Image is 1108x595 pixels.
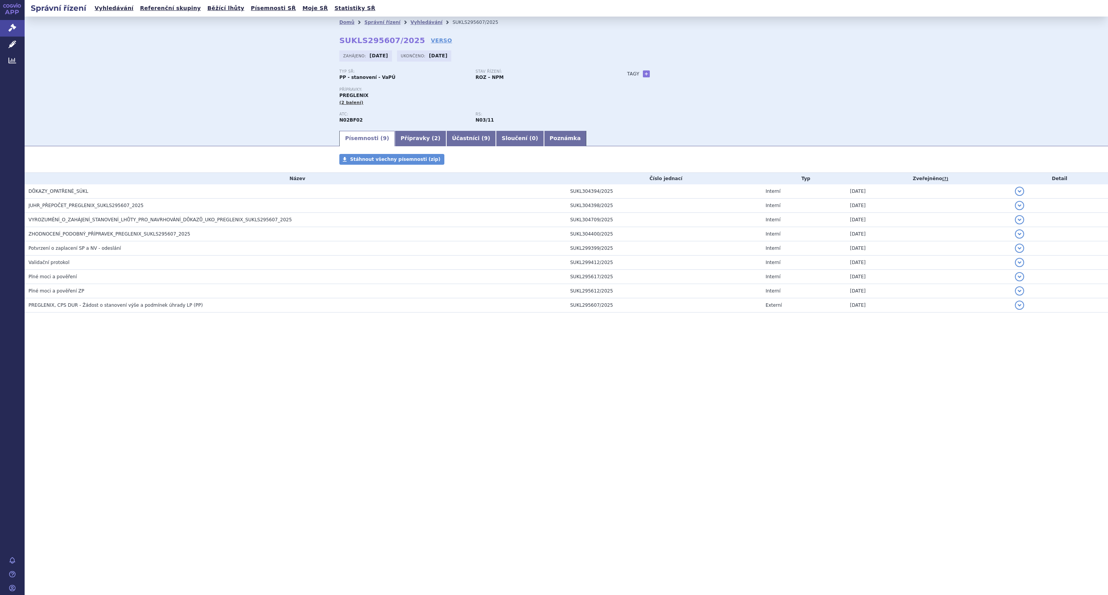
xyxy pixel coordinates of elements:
[566,298,762,313] td: SUKL295607/2025
[339,20,354,25] a: Domů
[1015,187,1024,196] button: detail
[846,173,1011,184] th: Zveřejněno
[332,3,377,13] a: Statistiky SŘ
[1015,215,1024,224] button: detail
[339,154,444,165] a: Stáhnout všechny písemnosti (zip)
[138,3,203,13] a: Referenční skupiny
[339,100,364,105] span: (2 balení)
[643,70,650,77] a: +
[205,3,247,13] a: Běžící lhůty
[434,135,438,141] span: 2
[766,231,781,237] span: Interní
[762,173,846,184] th: Typ
[339,112,468,117] p: ATC:
[395,131,446,146] a: Přípravky (2)
[942,176,948,182] abbr: (?)
[429,53,447,58] strong: [DATE]
[350,157,441,162] span: Stáhnout všechny písemnosti (zip)
[1015,201,1024,210] button: detail
[339,117,363,123] strong: PREGABALIN
[364,20,400,25] a: Správní řízení
[25,173,566,184] th: Název
[846,284,1011,298] td: [DATE]
[846,298,1011,313] td: [DATE]
[566,199,762,213] td: SUKL304398/2025
[566,173,762,184] th: Číslo jednací
[846,213,1011,227] td: [DATE]
[566,184,762,199] td: SUKL304394/2025
[476,117,494,123] strong: pregabalin
[766,274,781,279] span: Interní
[627,69,639,79] h3: Tagy
[476,112,604,117] p: RS:
[1015,258,1024,267] button: detail
[431,37,452,44] a: VERSO
[339,36,425,45] strong: SUKLS295607/2025
[476,75,504,80] strong: ROZ – NPM
[846,227,1011,241] td: [DATE]
[339,87,612,92] p: Přípravky:
[846,270,1011,284] td: [DATE]
[566,213,762,227] td: SUKL304709/2025
[766,288,781,294] span: Interní
[1015,244,1024,253] button: detail
[339,69,468,74] p: Typ SŘ:
[766,203,781,208] span: Interní
[566,241,762,256] td: SUKL299399/2025
[28,288,84,294] span: Plné moci a pověření ZP
[383,135,387,141] span: 9
[566,270,762,284] td: SUKL295617/2025
[846,241,1011,256] td: [DATE]
[532,135,536,141] span: 0
[846,184,1011,199] td: [DATE]
[249,3,298,13] a: Písemnosti SŘ
[401,53,427,59] span: Ukončeno:
[484,135,488,141] span: 9
[566,256,762,270] td: SUKL299412/2025
[410,20,442,25] a: Vyhledávání
[28,274,77,279] span: Plné moci a pověření
[766,217,781,222] span: Interní
[370,53,388,58] strong: [DATE]
[476,69,604,74] p: Stav řízení:
[1015,272,1024,281] button: detail
[300,3,330,13] a: Moje SŘ
[846,199,1011,213] td: [DATE]
[446,131,496,146] a: Účastníci (9)
[1015,301,1024,310] button: detail
[92,3,136,13] a: Vyhledávání
[28,303,203,308] span: PREGLENIX, CPS DUR - Žádost o stanovení výše a podmínek úhrady LP (PP)
[766,246,781,251] span: Interní
[766,303,782,308] span: Externí
[846,256,1011,270] td: [DATE]
[343,53,367,59] span: Zahájeno:
[1015,229,1024,239] button: detail
[1015,286,1024,296] button: detail
[25,3,92,13] h2: Správní řízení
[339,93,369,98] span: PREGLENIX
[566,284,762,298] td: SUKL295612/2025
[28,231,190,237] span: ZHODNOCENÍ_PODOBNÝ_PŘÍPRAVEK_PREGLENIX_SUKLS295607_2025
[766,189,781,194] span: Interní
[28,246,121,251] span: Potvrzení o zaplacení SP a NV - odeslání
[339,75,395,80] strong: PP - stanovení - VaPÚ
[28,217,292,222] span: VYROZUMĚNÍ_O_ZAHÁJENÍ_STANOVENÍ_LHŮTY_PRO_NAVRHOVÁNÍ_DŮKAZŮ_UKO_PREGLENIX_SUKLS295607_2025
[28,260,70,265] span: Validační protokol
[566,227,762,241] td: SUKL304400/2025
[452,17,508,28] li: SUKLS295607/2025
[1011,173,1108,184] th: Detail
[28,203,144,208] span: JUHR_PŘEPOČET_PREGLENIX_SUKLS295607_2025
[544,131,587,146] a: Poznámka
[766,260,781,265] span: Interní
[28,189,88,194] span: DŮKAZY_OPATŘENÉ_SÚKL
[496,131,544,146] a: Sloučení (0)
[339,131,395,146] a: Písemnosti (9)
